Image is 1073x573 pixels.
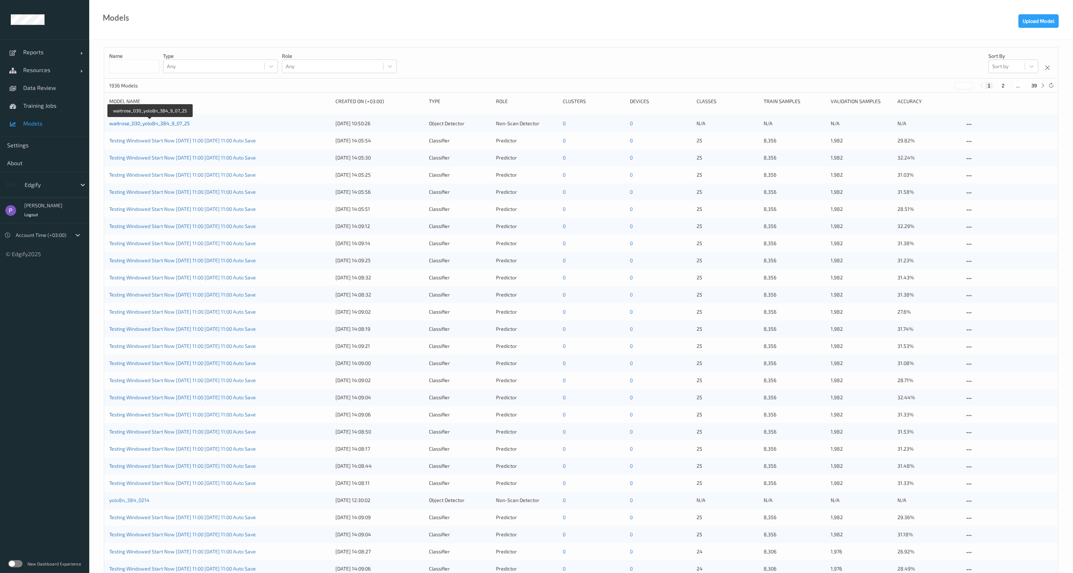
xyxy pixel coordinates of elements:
[897,98,960,105] div: Accuracy
[630,411,633,417] a: 0
[429,565,491,572] div: Classifier
[831,514,893,521] p: 1,982
[335,188,424,196] div: [DATE] 14:05:56
[282,52,397,60] p: Role
[764,462,826,470] p: 8,356
[563,343,566,349] a: 0
[697,171,759,178] p: 25
[630,154,633,161] a: 0
[496,325,558,333] div: Predictor
[335,548,424,555] div: [DATE] 14:08:27
[764,548,826,555] p: 8,306
[831,137,893,144] p: 1,982
[630,257,633,263] a: 0
[831,308,893,315] p: 1,982
[563,531,566,537] a: 0
[496,394,558,401] div: Predictor
[109,189,256,195] a: Testing Windowed Start Now [DATE] 11:00 [DATE] 11:00 Auto Save
[563,172,566,178] a: 0
[831,223,893,230] p: 1,982
[335,445,424,452] div: [DATE] 14:08:17
[697,445,759,452] p: 25
[335,428,424,435] div: [DATE] 14:08:50
[897,257,960,264] p: 31.23%
[897,531,960,538] p: 31.18%
[109,240,256,246] a: Testing Windowed Start Now [DATE] 11:00 [DATE] 11:00 Auto Save
[109,206,256,212] a: Testing Windowed Start Now [DATE] 11:00 [DATE] 11:00 Auto Save
[103,14,129,21] div: Models
[109,137,256,143] a: Testing Windowed Start Now [DATE] 11:00 [DATE] 11:00 Auto Save
[496,223,558,230] div: Predictor
[630,360,633,366] a: 0
[831,565,893,572] p: 1,976
[109,394,256,400] a: Testing Windowed Start Now [DATE] 11:00 [DATE] 11:00 Auto Save
[496,548,558,555] div: Predictor
[831,497,893,504] p: N/A
[630,274,633,280] a: 0
[897,274,960,281] p: 31.43%
[496,480,558,487] div: Predictor
[335,154,424,161] div: [DATE] 14:05:30
[630,291,633,298] a: 0
[697,428,759,435] p: 25
[335,206,424,213] div: [DATE] 14:05:51
[897,411,960,418] p: 31.33%
[335,377,424,384] div: [DATE] 14:09:02
[563,98,625,105] div: clusters
[496,343,558,350] div: Predictor
[563,360,566,366] a: 0
[630,394,633,400] a: 0
[897,548,960,555] p: 26.92%
[109,497,150,503] a: yolo8n_384_0214
[986,82,993,89] button: 1
[563,189,566,195] a: 0
[429,240,491,247] div: Classifier
[897,188,960,196] p: 31.58%
[697,120,759,127] p: N/A
[335,240,424,247] div: [DATE] 14:09:14
[831,428,893,435] p: 1,982
[109,446,256,452] a: Testing Windowed Start Now [DATE] 11:00 [DATE] 11:00 Auto Save
[429,514,491,521] div: Classifier
[897,137,960,144] p: 29.82%
[897,462,960,470] p: 31.48%
[764,98,826,105] div: Train Samples
[335,171,424,178] div: [DATE] 14:05:25
[563,326,566,332] a: 0
[897,514,960,521] p: 29.36%
[109,326,256,332] a: Testing Windowed Start Now [DATE] 11:00 [DATE] 11:00 Auto Save
[697,308,759,315] p: 25
[764,240,826,247] p: 8,356
[697,257,759,264] p: 25
[109,52,159,60] p: Name
[897,240,960,247] p: 31.38%
[563,154,566,161] a: 0
[630,548,633,554] a: 0
[697,462,759,470] p: 25
[335,223,424,230] div: [DATE] 14:09:12
[335,360,424,367] div: [DATE] 14:09:00
[764,206,826,213] p: 8,356
[897,480,960,487] p: 31.33%
[697,206,759,213] p: 25
[897,377,960,384] p: 28.71%
[831,325,893,333] p: 1,982
[630,223,633,229] a: 0
[999,82,1007,89] button: 2
[496,98,558,105] div: Role
[630,566,633,572] a: 0
[697,480,759,487] p: 25
[496,137,558,144] div: Predictor
[496,428,558,435] div: Predictor
[563,446,566,452] a: 0
[109,411,256,417] a: Testing Windowed Start Now [DATE] 11:00 [DATE] 11:00 Auto Save
[897,428,960,435] p: 31.53%
[496,565,558,572] div: Predictor
[429,120,491,127] div: Object Detector
[563,566,566,572] a: 0
[496,188,558,196] div: Predictor
[109,257,256,263] a: Testing Windowed Start Now [DATE] 11:00 [DATE] 11:00 Auto Save
[697,98,759,105] div: Classes
[697,565,759,572] p: 24
[429,137,491,144] div: Classifier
